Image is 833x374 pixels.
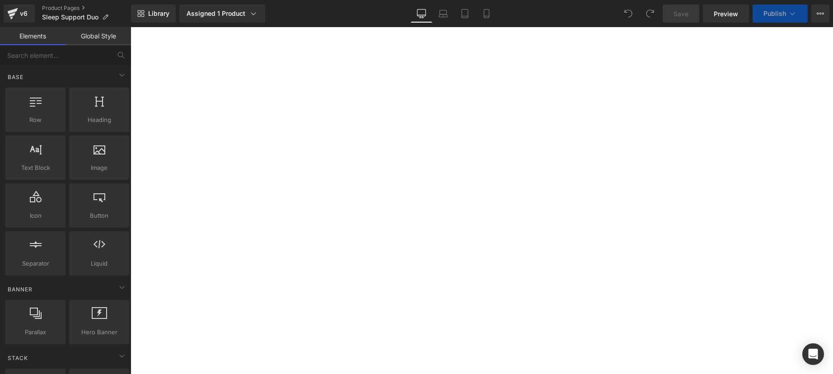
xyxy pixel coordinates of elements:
span: Liquid [72,259,126,268]
span: Parallax [8,327,63,337]
span: Banner [7,285,33,294]
button: More [811,5,829,23]
a: Mobile [476,5,497,23]
span: Heading [72,115,126,125]
a: Tablet [454,5,476,23]
a: Desktop [411,5,432,23]
button: Publish [753,5,808,23]
a: New Library [131,5,176,23]
span: Image [72,163,126,173]
span: Icon [8,211,63,220]
div: Assigned 1 Product [187,9,258,18]
span: Stack [7,354,29,362]
span: Sleep Support Duo [42,14,98,21]
a: Preview [703,5,749,23]
span: Row [8,115,63,125]
a: Laptop [432,5,454,23]
span: Hero Banner [72,327,126,337]
div: Open Intercom Messenger [802,343,824,365]
span: Base [7,73,24,81]
span: Separator [8,259,63,268]
button: Redo [641,5,659,23]
span: Text Block [8,163,63,173]
span: Library [148,9,169,18]
span: Publish [763,10,786,17]
span: Preview [714,9,738,19]
span: Button [72,211,126,220]
a: Global Style [66,27,131,45]
span: Save [674,9,688,19]
a: v6 [4,5,35,23]
div: v6 [18,8,29,19]
a: Product Pages [42,5,131,12]
button: Undo [619,5,637,23]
